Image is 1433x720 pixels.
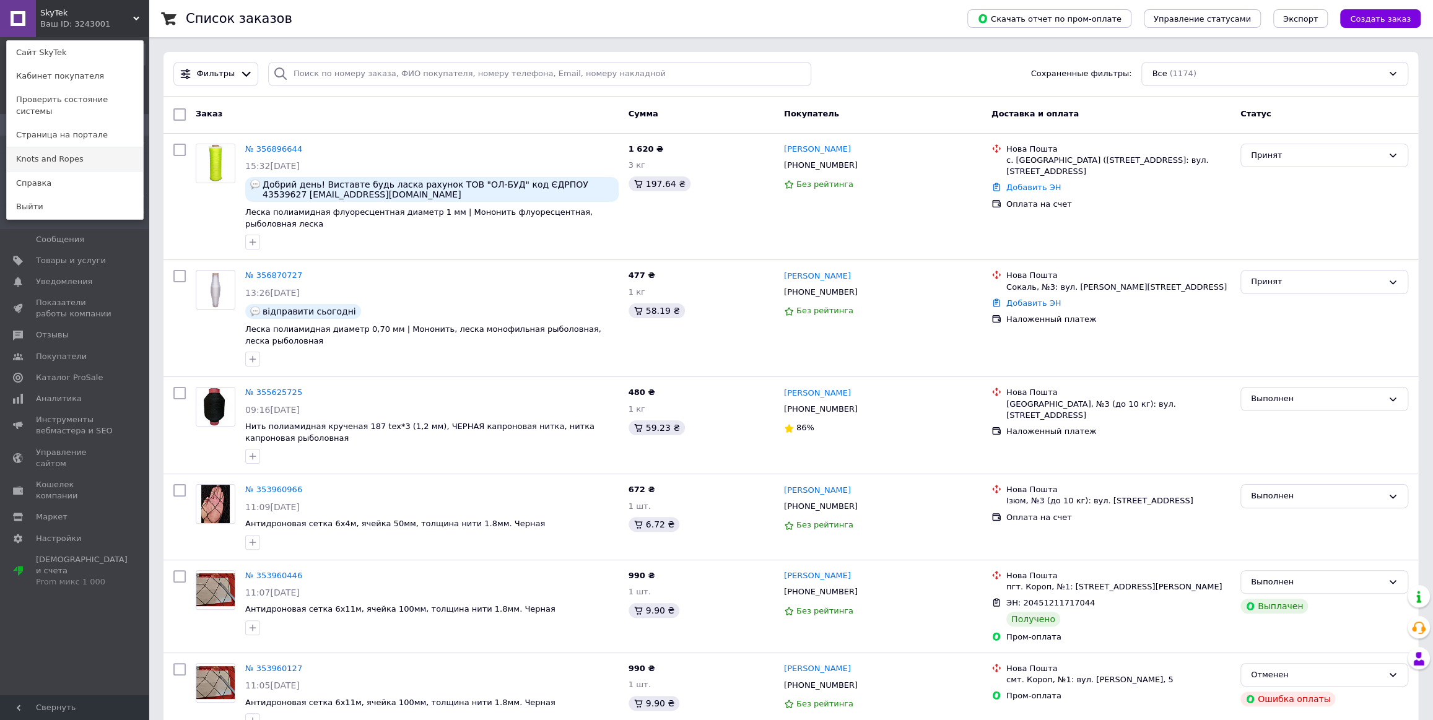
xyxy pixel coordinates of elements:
[1154,14,1251,24] span: Управление статусами
[245,571,302,580] a: № 353960446
[1006,570,1230,581] div: Нова Пошта
[1350,14,1411,24] span: Создать заказ
[7,88,143,123] a: Проверить состояние системы
[7,147,143,171] a: Knots and Ropes
[1006,426,1230,437] div: Наложенный платеж
[782,401,860,417] div: [PHONE_NUMBER]
[36,479,115,501] span: Кошелек компании
[629,303,685,318] div: 58.19 ₴
[245,271,302,280] a: № 356870727
[1006,495,1230,506] div: Ізюм, №3 (до 10 кг): вул. [STREET_ADDRESS]
[245,388,302,397] a: № 355625725
[629,485,655,494] span: 672 ₴
[782,284,860,300] div: [PHONE_NUMBER]
[782,157,860,173] div: [PHONE_NUMBER]
[36,554,128,588] span: [DEMOGRAPHIC_DATA] и счета
[245,698,555,707] span: Антидроновая сетка 6х11м, ячейка 100мм, толщина нити 1.8мм. Черная
[250,180,260,189] img: :speech_balloon:
[1169,69,1196,78] span: (1174)
[1251,669,1383,682] div: Отменен
[245,604,555,614] a: Антидроновая сетка 6х11м, ячейка 100мм, толщина нити 1.8мм. Черная
[1340,9,1421,28] button: Создать заказ
[7,41,143,64] a: Сайт SkyTek
[1006,690,1230,701] div: Пром-оплата
[629,160,645,170] span: 3 кг
[1251,576,1383,589] div: Выполнен
[629,517,679,532] div: 6.72 ₴
[1240,692,1336,706] div: Ошибка оплаты
[784,570,851,582] a: [PERSON_NAME]
[629,271,655,280] span: 477 ₴
[784,144,851,155] a: [PERSON_NAME]
[40,19,92,30] div: Ваш ID: 3243001
[245,161,300,171] span: 15:32[DATE]
[629,109,658,118] span: Сумма
[36,447,115,469] span: Управление сайтом
[245,324,601,345] a: Леска полиамидная диаметр 0,70 мм | Мононить, леска монофильная рыболовная, леска рыболовная
[245,680,300,690] span: 11:05[DATE]
[196,573,235,606] img: Фото товару
[245,588,300,597] span: 11:07[DATE]
[196,484,235,524] a: Фото товару
[1328,14,1421,23] a: Создать заказ
[36,351,87,362] span: Покупатели
[629,144,663,154] span: 1 620 ₴
[796,606,853,615] span: Без рейтинга
[7,171,143,195] a: Справка
[196,570,235,610] a: Фото товару
[263,306,356,316] span: відправити сьогодні
[245,405,300,415] span: 09:16[DATE]
[196,387,235,427] a: Фото товару
[1006,631,1230,643] div: Пром-оплата
[1251,149,1383,162] div: Принят
[202,271,229,309] img: Фото товару
[784,271,851,282] a: [PERSON_NAME]
[245,207,593,228] span: Леска полиамидная флуоресцентная диаметр 1 мм | Мононить флуоресцентная, рыболовная леска
[629,603,679,618] div: 9.90 ₴
[36,276,92,287] span: Уведомления
[1240,109,1271,118] span: Статус
[1251,393,1383,406] div: Выполнен
[36,533,81,544] span: Настройки
[1006,512,1230,523] div: Оплата на счет
[245,519,545,528] a: Антидроновая сетка 6х4м, ячейка 50мм, толщина нити 1.8мм. Черная
[1240,599,1308,614] div: Выплачен
[1251,490,1383,503] div: Выполнен
[186,11,292,26] h1: Список заказов
[196,144,235,183] img: Фото товару
[263,180,614,199] span: Добрий день! Виставте будь ласка рахунок ТОВ "ОЛ-БУД" код ЄДРПОУ 43539627 [EMAIL_ADDRESS][DOMAIN_...
[197,68,235,80] span: Фильтры
[1251,275,1383,288] div: Принят
[784,388,851,399] a: [PERSON_NAME]
[629,664,655,673] span: 990 ₴
[245,664,302,673] a: № 353960127
[796,520,853,529] span: Без рейтинга
[629,404,645,414] span: 1 кг
[629,680,651,689] span: 1 шт.
[991,109,1079,118] span: Доставка и оплата
[201,485,230,523] img: Фото товару
[1006,399,1230,421] div: [GEOGRAPHIC_DATA], №3 (до 10 кг): вул. [STREET_ADDRESS]
[1006,598,1095,607] span: ЭН: 20451211717044
[629,587,651,596] span: 1 шт.
[196,270,235,310] a: Фото товару
[1273,9,1328,28] button: Экспорт
[1144,9,1261,28] button: Управление статусами
[1006,199,1230,210] div: Оплата на счет
[629,176,690,191] div: 197.64 ₴
[1006,314,1230,325] div: Наложенный платеж
[629,420,685,435] div: 59.23 ₴
[196,109,222,118] span: Заказ
[1006,144,1230,155] div: Нова Пошта
[967,9,1131,28] button: Скачать отчет по пром-оплате
[629,696,679,711] div: 9.90 ₴
[245,422,595,443] a: Нить полиамидная крученая 187 tex*3 (1,2 мм), ЧЕРНАЯ капроновая нитка, нитка капроновая рыболовная
[796,699,853,708] span: Без рейтинга
[196,388,235,426] img: Фото товару
[7,64,143,88] a: Кабинет покупателя
[629,287,645,297] span: 1 кг
[1152,68,1167,80] span: Все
